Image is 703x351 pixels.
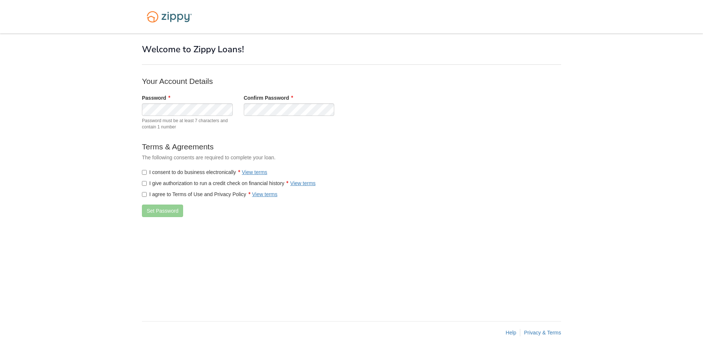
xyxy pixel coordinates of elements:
label: I give authorization to run a credit check on financial history [142,180,315,187]
p: The following consents are required to complete your loan. [142,154,436,161]
button: Set Password [142,205,183,217]
label: Password [142,94,170,102]
input: I give authorization to run a credit check on financial historyView terms [142,181,147,186]
h1: Welcome to Zippy Loans! [142,45,561,54]
p: Your Account Details [142,76,436,86]
input: I consent to do business electronicallyView terms [142,170,147,175]
span: Password must be at least 7 characters and contain 1 number [142,118,233,130]
label: I consent to do business electronically [142,169,267,176]
a: View terms [290,180,315,186]
a: View terms [252,191,278,197]
label: Confirm Password [244,94,293,102]
a: Help [506,330,516,336]
label: I agree to Terms of Use and Privacy Policy [142,191,278,198]
a: Privacy & Terms [524,330,561,336]
input: Verify Password [244,103,335,116]
p: Terms & Agreements [142,141,436,152]
img: Logo [142,7,197,26]
a: View terms [242,169,267,175]
input: I agree to Terms of Use and Privacy PolicyView terms [142,192,147,197]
